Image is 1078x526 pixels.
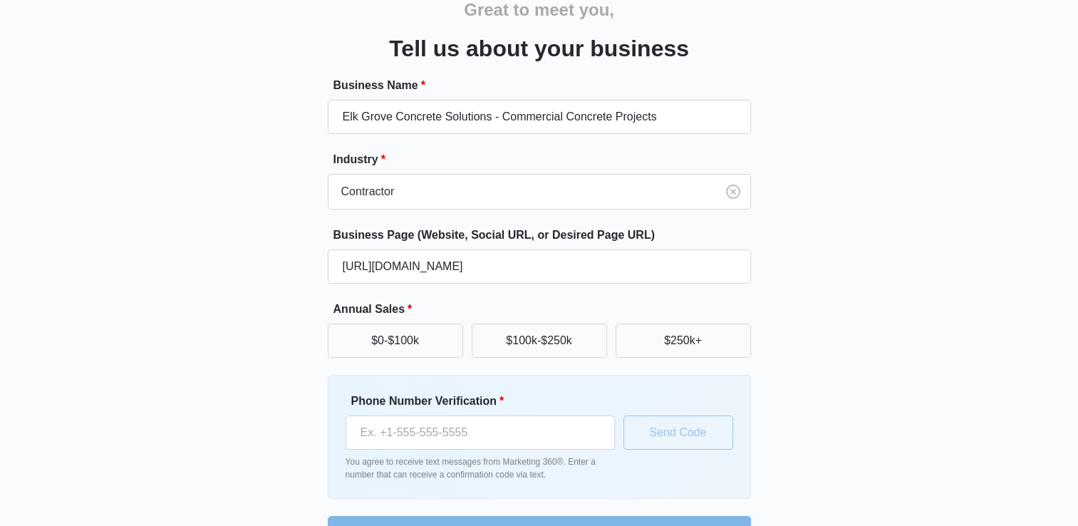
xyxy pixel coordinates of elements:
[351,393,621,410] label: Phone Number Verification
[328,324,463,358] button: $0-$100k
[389,31,689,66] h3: Tell us about your business
[328,100,751,134] input: e.g. Jane's Plumbing
[333,151,757,168] label: Industry
[333,227,757,244] label: Business Page (Website, Social URL, or Desired Page URL)
[333,77,757,94] label: Business Name
[328,249,751,284] input: e.g. janesplumbing.com
[472,324,607,358] button: $100k-$250k
[346,455,615,481] p: You agree to receive text messages from Marketing 360®. Enter a number that can receive a confirm...
[346,416,615,450] input: Ex. +1-555-555-5555
[333,301,757,318] label: Annual Sales
[616,324,751,358] button: $250k+
[722,180,745,203] button: Clear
